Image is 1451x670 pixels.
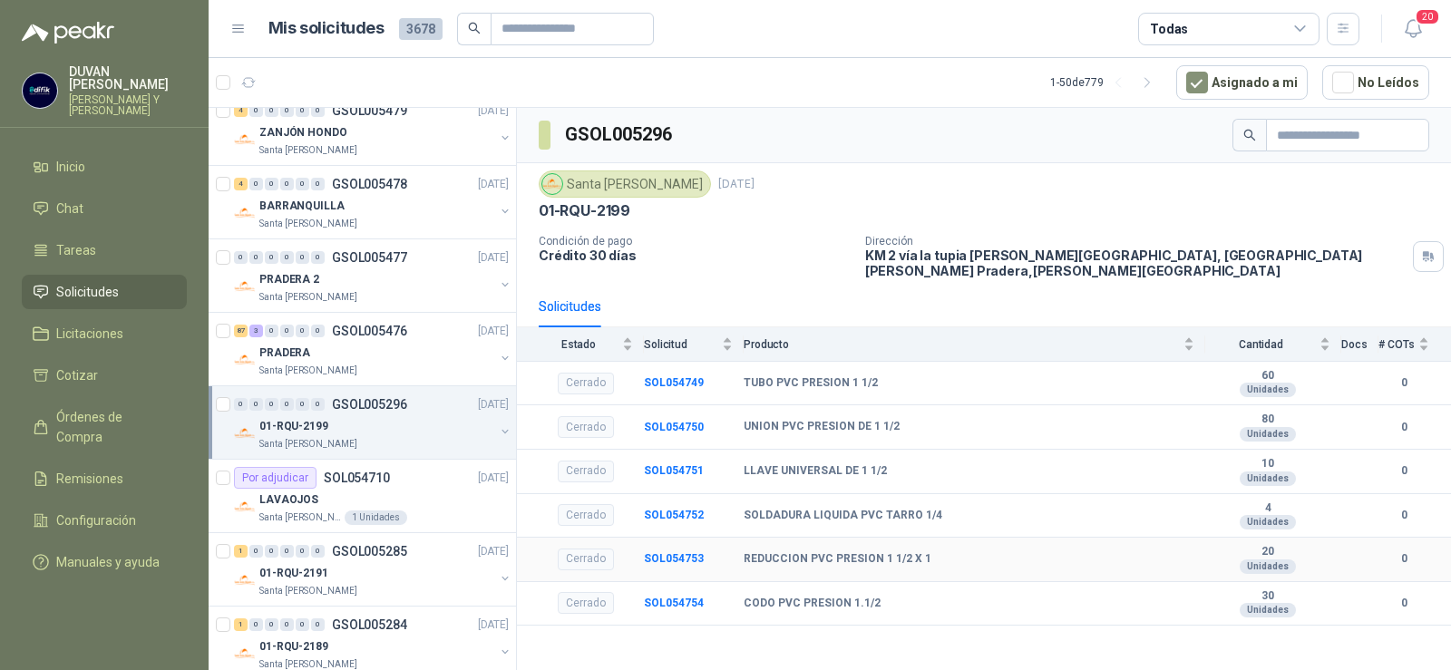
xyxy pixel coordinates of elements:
a: Manuales y ayuda [22,545,187,579]
div: 1 [234,545,248,558]
div: Cerrado [558,461,614,482]
b: SOL054750 [644,421,704,433]
b: REDUCCION PVC PRESION 1 1/2 X 1 [744,552,931,567]
p: [DATE] [718,176,755,193]
div: 0 [280,104,294,117]
span: search [1243,129,1256,141]
p: PRADERA [259,345,310,362]
a: Licitaciones [22,316,187,351]
span: # COTs [1378,338,1415,351]
img: Company Logo [234,276,256,297]
p: Santa [PERSON_NAME] [259,290,357,305]
b: 30 [1205,589,1330,604]
div: 0 [249,545,263,558]
div: Por adjudicar [234,467,316,489]
div: 0 [296,618,309,631]
div: 0 [234,251,248,264]
div: 0 [311,251,325,264]
img: Company Logo [234,202,256,224]
p: Santa [PERSON_NAME] [259,217,357,231]
a: 0 0 0 0 0 0 GSOL005477[DATE] Company LogoPRADERA 2Santa [PERSON_NAME] [234,247,512,305]
b: TUBO PVC PRESION 1 1/2 [744,376,878,391]
p: GSOL005285 [332,545,407,558]
span: 20 [1415,8,1440,25]
div: 4 [234,104,248,117]
th: Docs [1341,327,1378,361]
p: 01-RQU-2199 [259,418,328,435]
div: Solicitudes [539,296,601,316]
span: Remisiones [56,469,123,489]
div: 0 [265,618,278,631]
p: PRADERA 2 [259,271,319,288]
p: [DATE] [478,176,509,193]
div: 0 [265,545,278,558]
div: 0 [280,545,294,558]
span: Órdenes de Compra [56,407,170,447]
div: 0 [311,398,325,411]
div: 4 [234,178,248,190]
th: # COTs [1378,327,1451,361]
p: Santa [PERSON_NAME] [259,510,341,525]
p: 01-RQU-2191 [259,565,328,582]
p: [DATE] [478,249,509,267]
div: 0 [296,545,309,558]
div: 0 [265,251,278,264]
p: KM 2 vía la tupia [PERSON_NAME][GEOGRAPHIC_DATA], [GEOGRAPHIC_DATA][PERSON_NAME] Pradera , [PERSO... [865,248,1406,278]
img: Company Logo [234,496,256,518]
b: SOL054751 [644,464,704,477]
div: 0 [280,325,294,337]
div: 0 [296,325,309,337]
div: Cerrado [558,549,614,570]
p: Santa [PERSON_NAME] [259,437,357,452]
th: Producto [744,327,1205,361]
span: 3678 [399,18,443,40]
span: Manuales y ayuda [56,552,160,572]
div: 0 [280,618,294,631]
b: 0 [1378,550,1429,568]
p: SOL054710 [324,471,390,484]
img: Company Logo [234,349,256,371]
span: Solicitud [644,338,718,351]
p: GSOL005284 [332,618,407,631]
p: GSOL005479 [332,104,407,117]
span: Cantidad [1205,338,1316,351]
b: 4 [1205,501,1330,516]
a: Cotizar [22,358,187,393]
div: Todas [1150,19,1188,39]
div: 0 [311,545,325,558]
div: 0 [311,618,325,631]
span: Tareas [56,240,96,260]
span: Cotizar [56,365,98,385]
img: Company Logo [23,73,57,108]
a: Configuración [22,503,187,538]
th: Solicitud [644,327,744,361]
button: Asignado a mi [1176,65,1308,100]
p: [PERSON_NAME] Y [PERSON_NAME] [69,94,187,116]
b: 0 [1378,374,1429,392]
div: 0 [249,178,263,190]
div: 0 [280,178,294,190]
b: 20 [1205,545,1330,559]
a: Solicitudes [22,275,187,309]
div: 0 [265,178,278,190]
b: 0 [1378,419,1429,436]
b: SOL054754 [644,597,704,609]
button: 20 [1397,13,1429,45]
div: Cerrado [558,416,614,438]
p: Santa [PERSON_NAME] [259,584,357,598]
div: 0 [296,178,309,190]
p: GSOL005476 [332,325,407,337]
th: Cantidad [1205,327,1341,361]
span: Inicio [56,157,85,177]
b: 80 [1205,413,1330,427]
p: [DATE] [478,323,509,340]
div: Unidades [1240,427,1296,442]
img: Company Logo [234,569,256,591]
a: Inicio [22,150,187,184]
div: 0 [296,251,309,264]
p: [DATE] [478,543,509,560]
div: 0 [249,398,263,411]
p: Dirección [865,235,1406,248]
p: [DATE] [478,617,509,634]
b: SOL054753 [644,552,704,565]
